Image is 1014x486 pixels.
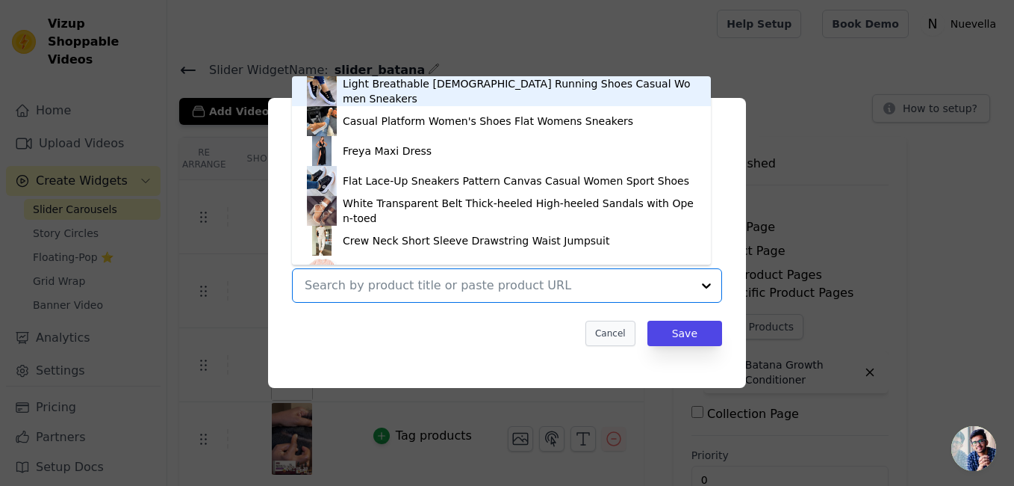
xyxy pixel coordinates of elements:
[585,321,635,346] button: Cancel
[307,76,337,106] img: product thumbnail
[307,106,337,136] img: product thumbnail
[343,173,689,188] div: Flat Lace-Up Sneakers Pattern Canvas Casual Women Sport Shoes
[307,136,337,166] img: product thumbnail
[343,196,696,226] div: White Transparent Belt Thick-heeled High-heeled Sandals with Open-toed
[307,166,337,196] img: product thumbnail
[647,321,722,346] button: Save
[343,114,633,129] div: Casual Platform Women's Shoes Flat Womens Sneakers
[307,196,337,226] img: product thumbnail
[307,256,337,286] img: product thumbnail
[343,144,432,159] div: Freya Maxi Dress
[951,426,996,471] div: Open chat
[343,76,696,106] div: Light Breathable [DEMOGRAPHIC_DATA] Running Shoes Casual Women Sneakers
[305,277,691,295] input: Search by product title or paste product URL
[343,233,609,248] div: Crew Neck Short Sleeve Drawstring Waist Jumpsuit
[343,263,443,278] div: Just Breathe T-shirt
[307,226,337,256] img: product thumbnail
